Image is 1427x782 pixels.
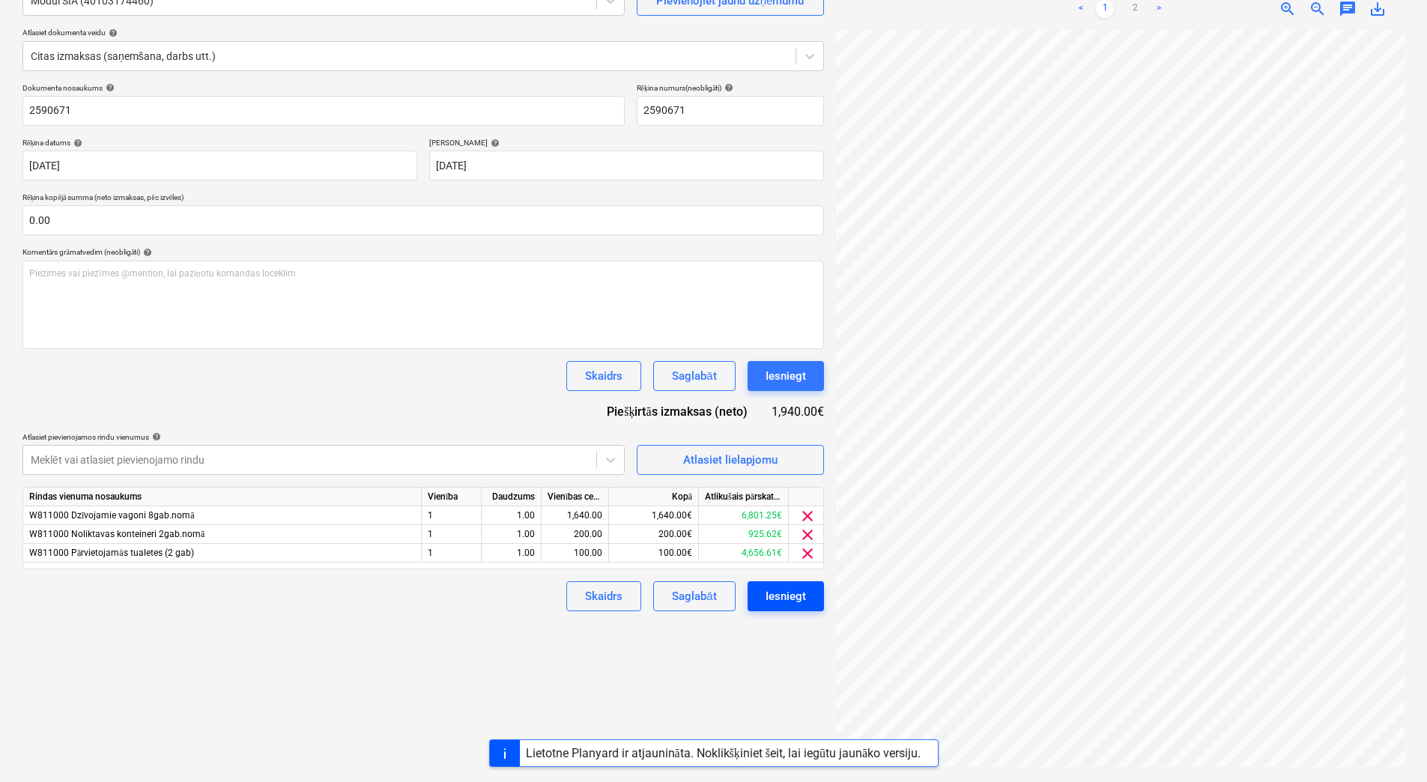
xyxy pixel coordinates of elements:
button: Skaidrs [566,361,641,391]
div: 6,801.25€ [699,506,789,525]
button: Atlasiet lielapjomu [637,445,824,475]
div: 925.62€ [699,525,789,544]
div: Iesniegt [766,366,806,386]
div: Rēķina numurs (neobligāti) [637,83,824,93]
div: 1,640.00€ [609,506,699,525]
div: Rēķina datums [22,138,417,148]
span: help [721,83,733,92]
div: 1.00 [488,544,535,563]
div: 1,940.00€ [772,403,824,420]
span: clear [799,545,816,563]
div: Saglabāt [672,366,716,386]
div: Komentārs grāmatvedim (neobligāti) [22,247,824,257]
span: clear [799,526,816,544]
div: 4,656.61€ [699,544,789,563]
button: Saglabāt [653,361,735,391]
div: Dokumenta nosaukums [22,83,625,93]
input: Izpildes datums nav norādīts [429,151,824,181]
span: help [149,432,161,441]
div: Iesniegt [766,586,806,606]
div: Atlasiet pievienojamos rindu vienumus [22,432,625,442]
div: [PERSON_NAME] [429,138,824,148]
button: Saglabāt [653,581,735,611]
input: Dokumenta nosaukums [22,96,625,126]
button: Iesniegt [748,581,824,611]
div: Piešķirtās izmaksas (neto) [595,403,771,420]
button: Skaidrs [566,581,641,611]
div: Kopā [609,488,699,506]
div: 1,640.00 [548,506,602,525]
div: Saglabāt [672,586,716,606]
div: Lietotne Planyard ir atjaunināta. Noklikšķiniet šeit, lai iegūtu jaunāko versiju. [526,746,921,760]
span: help [488,139,500,148]
div: Rindas vienuma nosaukums [23,488,422,506]
div: 1 [422,525,482,544]
div: 1 [422,506,482,525]
div: Skaidrs [585,586,622,606]
div: Atlasiet lielapjomu [683,450,778,470]
div: 100.00 [548,544,602,563]
button: Iesniegt [748,361,824,391]
div: 100.00€ [609,544,699,563]
div: 200.00€ [609,525,699,544]
iframe: Chat Widget [1352,710,1427,782]
input: Rēķina kopējā summa (neto izmaksas, pēc izvēles) [22,205,824,235]
span: W811000 Dzīvojamie vagoni 8gab.nomā [29,510,195,521]
span: help [140,248,152,257]
span: clear [799,507,816,525]
div: Daudzums [482,488,542,506]
div: Vienības cena [542,488,609,506]
div: 1.00 [488,506,535,525]
div: Atlasiet dokumenta veidu [22,28,824,37]
div: Atlikušais pārskatītais budžets [699,488,789,506]
div: Vienība [422,488,482,506]
span: W811000 Pārvietojamās tualetes (2 gab) [29,548,194,558]
input: Rēķina datums nav norādīts [22,151,417,181]
div: 200.00 [548,525,602,544]
span: W811000 Noliktavas konteineri 2gab.nomā [29,529,204,539]
span: help [106,28,118,37]
p: Rēķina kopējā summa (neto izmaksas, pēc izvēles) [22,193,824,205]
span: help [103,83,115,92]
span: help [70,139,82,148]
div: 1 [422,544,482,563]
div: Skaidrs [585,366,622,386]
input: Rēķina numurs [637,96,824,126]
div: 1.00 [488,525,535,544]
